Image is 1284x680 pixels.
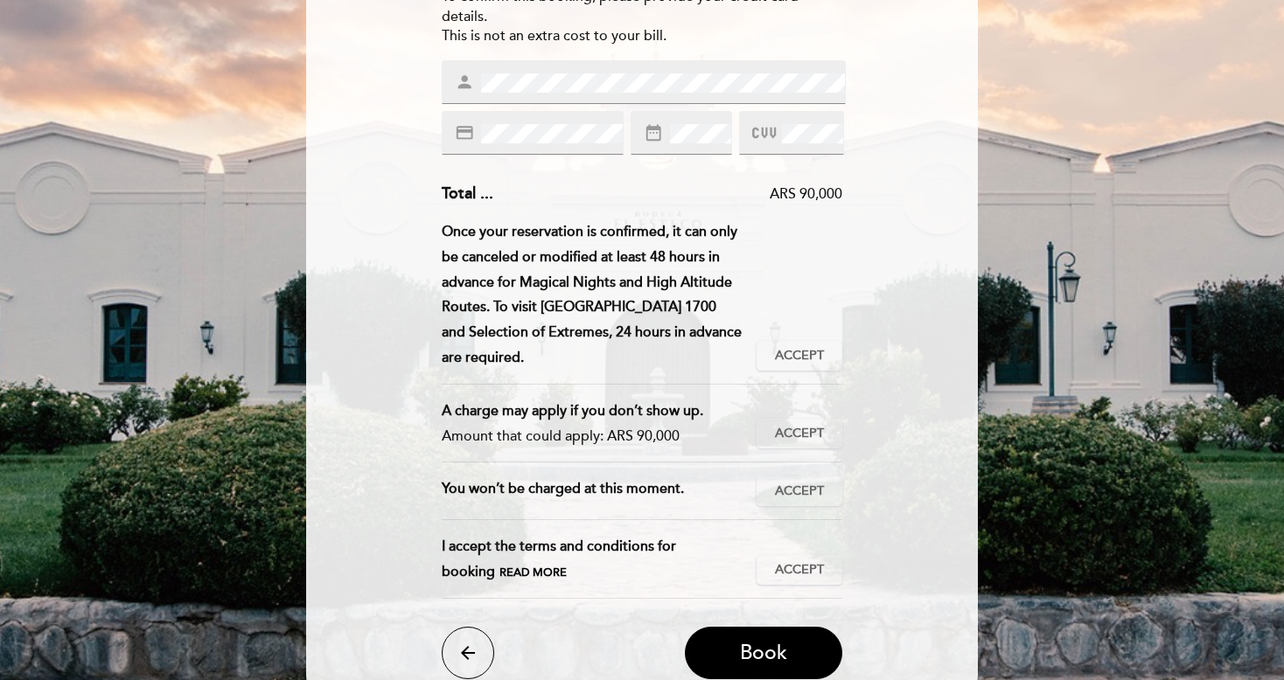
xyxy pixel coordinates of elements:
[457,642,478,663] i: arrow_back
[442,534,757,585] div: I accept the terms and conditions for booking
[455,73,474,92] i: person
[442,184,493,203] span: Total ...
[493,184,843,205] div: ARS 90,000
[442,219,757,371] div: Once your reservation is confirmed, it can only be canceled or modified at least 48 hours in adva...
[740,641,787,665] span: Book
[499,566,567,579] span: Read more
[775,561,824,579] span: Accept
[757,476,842,506] button: Accept
[775,347,824,365] span: Accept
[757,555,842,585] button: Accept
[442,399,743,424] div: A charge may apply if you don’t show up.
[685,627,842,679] button: Book
[442,476,757,506] div: You won’t be charged at this moment.
[442,627,494,679] button: arrow_back
[757,419,842,448] button: Accept
[442,424,743,449] div: Amount that could apply: ARS 90,000
[775,482,824,501] span: Accept
[757,341,842,371] button: Accept
[775,425,824,443] span: Accept
[644,123,663,142] i: date_range
[455,123,474,142] i: credit_card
